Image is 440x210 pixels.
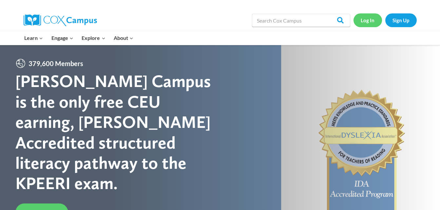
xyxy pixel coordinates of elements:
div: [PERSON_NAME] Campus is the only free CEU earning, [PERSON_NAME] Accredited structured literacy p... [15,71,220,193]
img: Cox Campus [24,14,97,26]
button: Child menu of Explore [78,31,110,45]
input: Search Cox Campus [252,14,350,27]
span: 379,600 Members [26,58,86,69]
button: Child menu of Engage [47,31,78,45]
a: Sign Up [385,13,417,27]
a: Log In [354,13,382,27]
nav: Primary Navigation [20,31,138,45]
button: Child menu of Learn [20,31,48,45]
button: Child menu of About [109,31,138,45]
nav: Secondary Navigation [354,13,417,27]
